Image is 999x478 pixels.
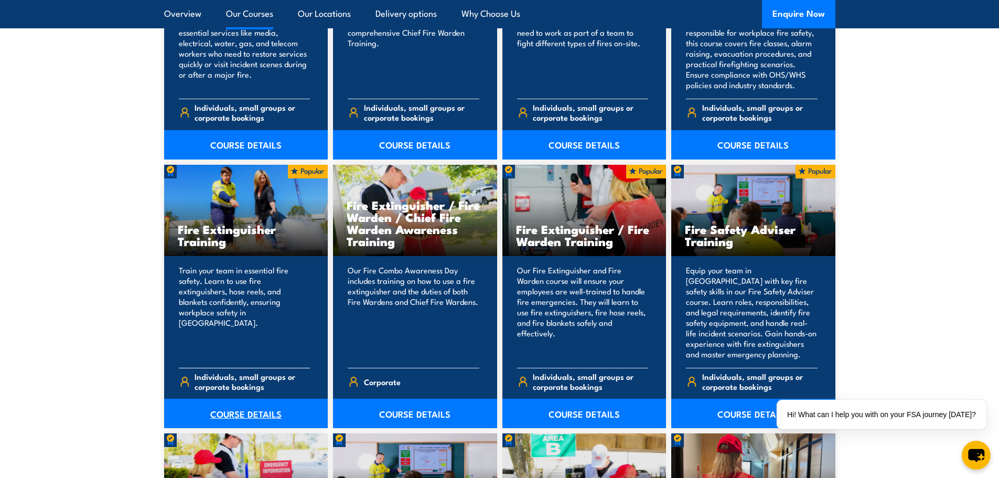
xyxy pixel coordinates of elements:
[364,102,479,122] span: Individuals, small groups or corporate bookings
[164,130,328,160] a: COURSE DETAILS
[333,130,497,160] a: COURSE DETAILS
[348,265,479,359] p: Our Fire Combo Awareness Day includes training on how to use a fire extinguisher and the duties o...
[502,130,667,160] a: COURSE DETAILS
[962,441,991,470] button: chat-button
[195,371,310,391] span: Individuals, small groups or corporate bookings
[333,399,497,428] a: COURSE DETAILS
[702,371,818,391] span: Individuals, small groups or corporate bookings
[685,223,822,247] h3: Fire Safety Adviser Training
[364,374,401,390] span: Corporate
[195,102,310,122] span: Individuals, small groups or corporate bookings
[702,102,818,122] span: Individuals, small groups or corporate bookings
[178,223,315,247] h3: Fire Extinguisher Training
[517,265,649,359] p: Our Fire Extinguisher and Fire Warden course will ensure your employees are well-trained to handl...
[533,371,648,391] span: Individuals, small groups or corporate bookings
[347,199,484,247] h3: Fire Extinguisher / Fire Warden / Chief Fire Warden Awareness Training
[502,399,667,428] a: COURSE DETAILS
[179,265,310,359] p: Train your team in essential fire safety. Learn to use fire extinguishers, hose reels, and blanke...
[164,399,328,428] a: COURSE DETAILS
[686,265,818,359] p: Equip your team in [GEOGRAPHIC_DATA] with key fire safety skills in our Fire Safety Adviser cours...
[671,130,835,160] a: COURSE DETAILS
[777,400,986,429] div: Hi! What can I help you with on your FSA journey [DATE]?
[516,223,653,247] h3: Fire Extinguisher / Fire Warden Training
[671,399,835,428] a: COURSE DETAILS
[533,102,648,122] span: Individuals, small groups or corporate bookings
